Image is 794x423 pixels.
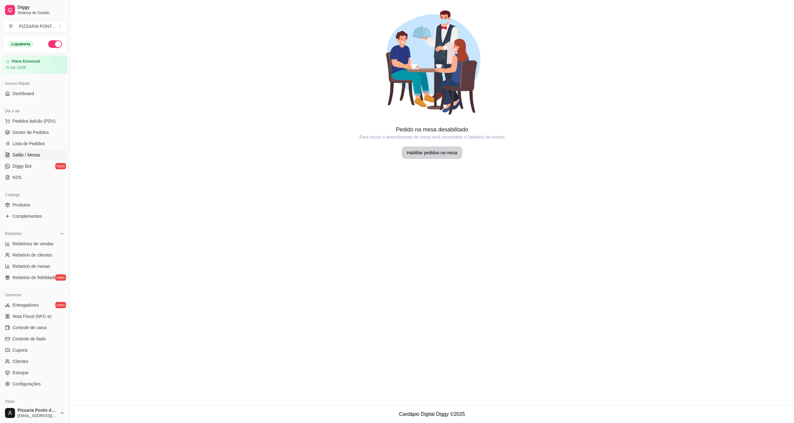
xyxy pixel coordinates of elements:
[3,311,67,321] a: Nota Fiscal (NFC-e)
[3,161,67,171] a: Diggy Botnovo
[3,261,67,271] a: Relatório de mesas
[3,89,67,99] a: Dashboard
[3,211,67,221] a: Complementos
[48,40,62,48] button: Alterar Status
[8,23,14,29] span: P
[3,127,67,137] a: Gestor de Pedidos
[19,23,55,29] div: PIZZARIA PONT ...
[13,202,30,208] span: Produtos
[3,250,67,260] a: Relatório de clientes
[3,172,67,182] a: KDS
[3,150,67,160] a: Salão / Mesas
[3,368,67,378] a: Estoque
[13,252,52,258] span: Relatório de clientes
[3,106,67,116] div: Dia a dia
[3,20,67,33] button: Select a team
[13,118,56,124] span: Pedidos balcão (PDV)
[13,140,45,147] span: Lista de Pedidos
[3,239,67,249] a: Relatórios de vendas
[70,405,794,423] footer: Cardápio Digital Diggy © 2025
[13,241,54,247] span: Relatórios de vendas
[13,302,39,308] span: Entregadores
[3,379,67,389] a: Configurações
[13,347,28,353] span: Cupons
[13,90,34,97] span: Dashboard
[3,190,67,200] div: Catálogo
[12,59,40,64] article: Plano Essencial
[8,41,34,48] div: Loja aberta
[18,5,65,10] span: Diggy
[70,134,794,140] article: Para iniciar o antendimento de mesa será necessário o cadastro de mesas
[10,65,26,70] article: até 15/08
[3,200,67,210] a: Produtos
[3,356,67,366] a: Clientes
[3,323,67,333] a: Controle de caixa
[13,263,50,269] span: Relatório de mesas
[13,313,51,319] span: Nota Fiscal (NFC-e)
[3,3,67,18] a: DiggySistema de Gestão
[3,290,67,300] div: Gerenciar
[3,334,67,344] a: Controle de fiado
[13,381,41,387] span: Configurações
[5,231,22,236] span: Relatórios
[3,396,67,406] div: Diggy
[3,405,67,420] button: Pizzaria Ponto da Família[EMAIL_ADDRESS][DOMAIN_NAME]
[13,152,40,158] span: Salão / Mesas
[13,336,46,342] span: Controle de fiado
[402,146,462,159] button: Habilitar pedidos na mesa
[3,345,67,355] a: Cupons
[13,369,28,376] span: Estoque
[3,300,67,310] a: Entregadoresnovo
[13,274,56,281] span: Relatório de fidelidade
[13,129,49,135] span: Gestor de Pedidos
[13,163,32,169] span: Diggy Bot
[13,324,47,331] span: Controle de caixa
[13,174,22,181] span: KDS
[18,408,57,413] span: Pizzaria Ponto da Família
[18,10,65,15] span: Sistema de Gestão
[3,273,67,283] a: Relatório de fidelidadenovo
[3,116,67,126] button: Pedidos balcão (PDV)
[18,413,57,418] span: [EMAIL_ADDRESS][DOMAIN_NAME]
[70,125,794,134] article: Pedido na mesa desabilitado
[13,213,42,219] span: Complementos
[3,56,67,74] a: Plano Essencialaté 15/08
[3,79,67,89] div: Acesso Rápido
[3,139,67,149] a: Lista de Pedidos
[13,358,28,364] span: Clientes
